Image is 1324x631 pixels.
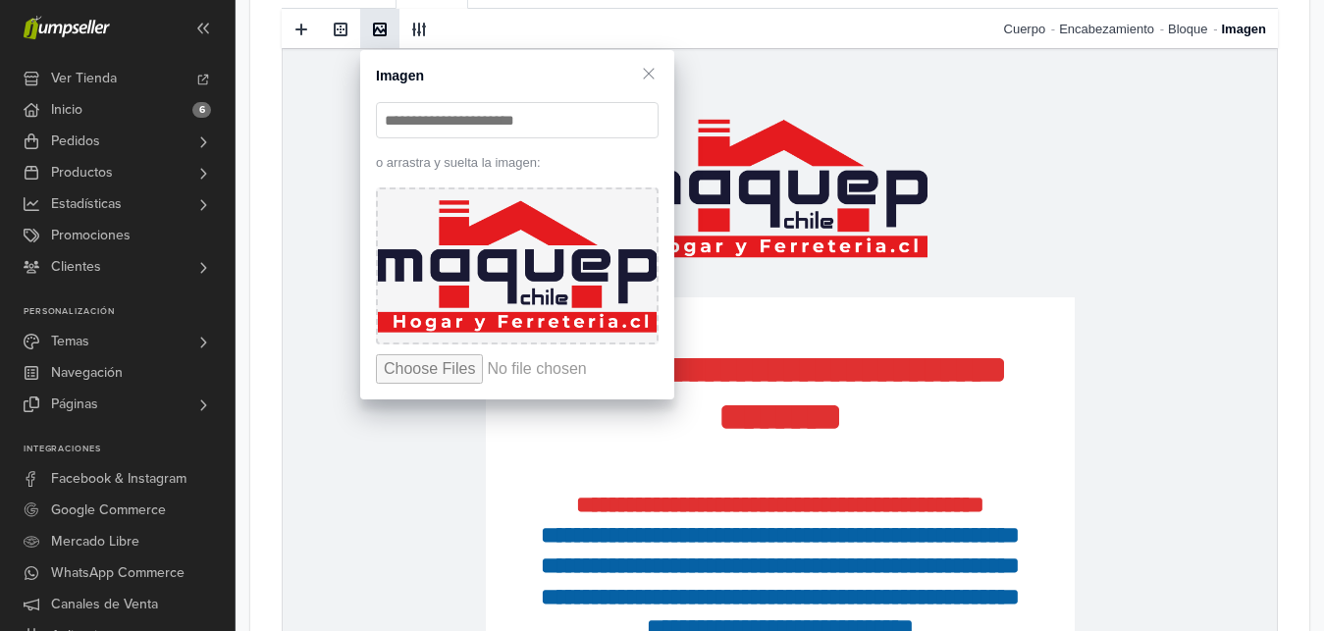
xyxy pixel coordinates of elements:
span: Temas [51,326,89,357]
span: Clientes [51,251,101,283]
span: Canales de Venta [51,589,158,620]
a: Encabezamiento [1059,9,1168,49]
span: Imagen [376,50,424,86]
span: Inicio [51,94,82,126]
span: Ver Tienda [51,63,117,94]
span: 6 [192,102,211,118]
span: Mercado Libre [51,526,139,557]
span: WhatsApp Commerce [51,557,185,589]
a: Cuerpo [1004,9,1060,49]
span: Facebook & Instagram [51,463,186,495]
div: o arrastra y suelta la imagen: [376,153,659,173]
span: Productos [51,157,113,188]
span: Estadísticas [51,188,122,220]
p: Integraciones [24,444,235,455]
span: Pedidos [51,126,100,157]
img: image-6f3c84e9-8dcf-4b7e-8c16-82c57fd6b38d.png [350,59,645,219]
span: Navegación [51,357,123,389]
a: Bloque [1168,9,1221,49]
span: Promociones [51,220,131,251]
span: Páginas [51,389,98,420]
img: image-6f3c84e9-8dcf-4b7e-8c16-82c57fd6b38d.png [378,189,657,342]
span: Google Commerce [51,495,166,526]
a: Imagen [1221,9,1266,49]
p: Personalización [24,306,235,318]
